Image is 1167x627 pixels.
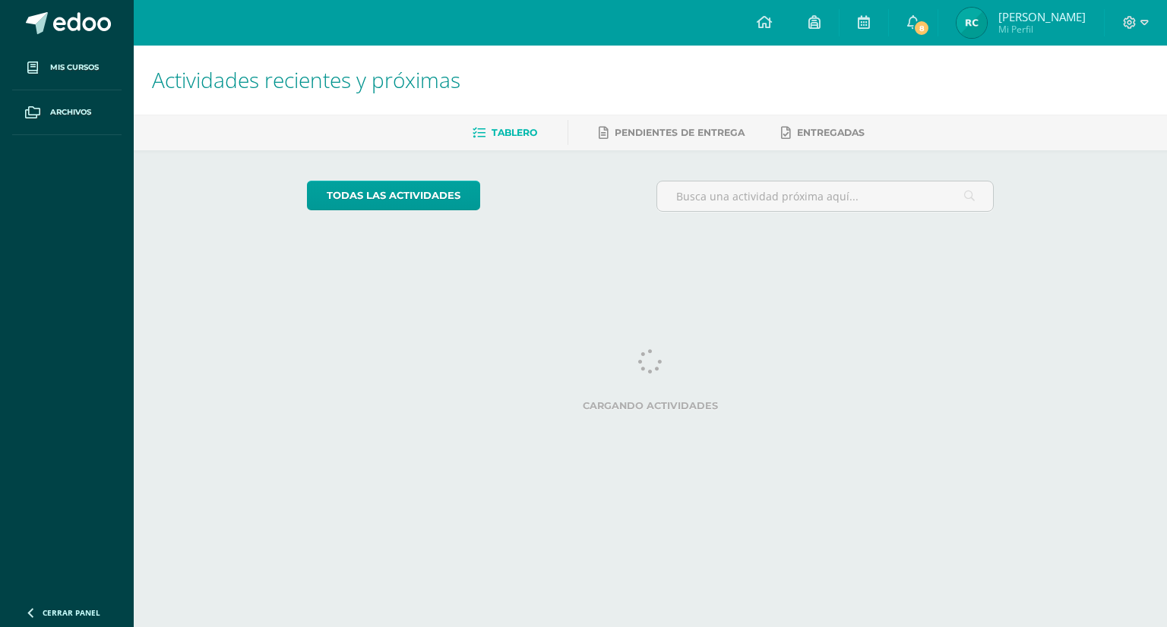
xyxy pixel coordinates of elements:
[913,20,930,36] span: 8
[797,127,865,138] span: Entregadas
[43,607,100,618] span: Cerrar panel
[657,181,994,211] input: Busca una actividad próxima aquí...
[12,46,122,90] a: Mis cursos
[152,65,460,94] span: Actividades recientes y próximas
[12,90,122,135] a: Archivos
[50,106,91,118] span: Archivos
[615,127,745,138] span: Pendientes de entrega
[492,127,537,138] span: Tablero
[307,400,995,411] label: Cargando actividades
[50,61,99,74] span: Mis cursos
[998,9,1086,24] span: [PERSON_NAME]
[957,8,987,38] img: 26a00f5eb213dc1aa4cded5c7343e6cd.png
[599,121,745,145] a: Pendientes de entrega
[998,23,1086,36] span: Mi Perfil
[473,121,537,145] a: Tablero
[781,121,865,145] a: Entregadas
[307,181,480,210] a: todas las Actividades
